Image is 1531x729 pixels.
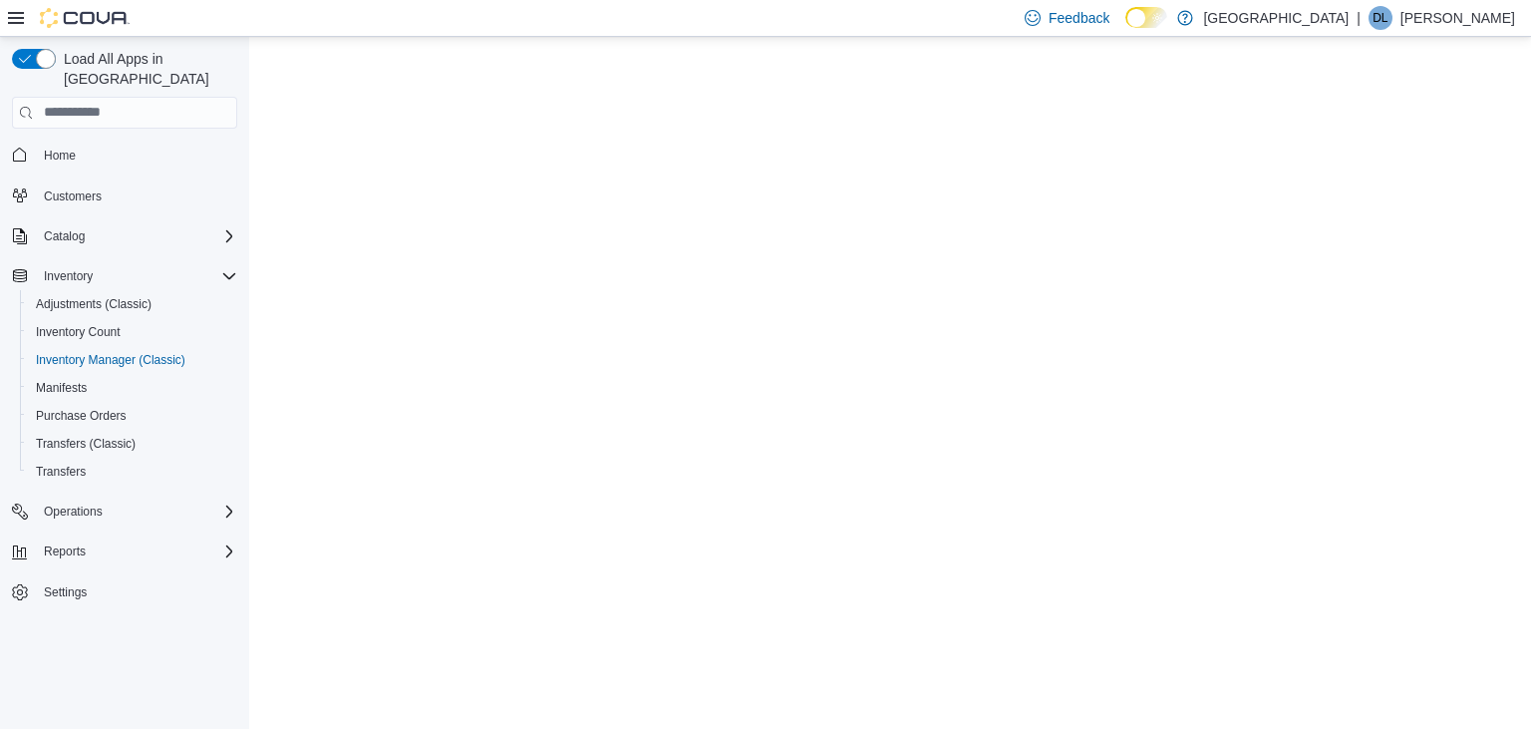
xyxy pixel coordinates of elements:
button: Settings [4,577,245,606]
span: Dark Mode [1125,28,1126,29]
span: Settings [44,584,87,600]
button: Catalog [36,224,93,248]
span: Customers [44,188,102,204]
span: Catalog [36,224,237,248]
span: Manifests [36,380,87,396]
span: Inventory [44,268,93,284]
span: Adjustments (Classic) [28,292,237,316]
a: Transfers [28,460,94,484]
button: Transfers [20,458,245,486]
span: Transfers (Classic) [36,436,136,452]
a: Home [36,144,84,168]
a: Purchase Orders [28,404,135,428]
button: Manifests [20,374,245,402]
nav: Complex example [12,133,237,659]
span: Inventory Manager (Classic) [28,348,237,372]
img: Cova [40,8,130,28]
span: Load All Apps in [GEOGRAPHIC_DATA] [56,49,237,89]
a: Inventory Count [28,320,129,344]
span: Purchase Orders [36,408,127,424]
button: Inventory [4,262,245,290]
a: Transfers (Classic) [28,432,144,456]
span: Purchase Orders [28,404,237,428]
span: Home [36,143,237,168]
a: Manifests [28,376,95,400]
span: Operations [36,500,237,524]
span: Transfers (Classic) [28,432,237,456]
span: Customers [36,183,237,208]
span: Feedback [1049,8,1109,28]
span: Transfers [36,464,86,480]
a: Customers [36,184,110,208]
span: Inventory Count [36,324,121,340]
span: Transfers [28,460,237,484]
button: Inventory [36,264,101,288]
span: Inventory Count [28,320,237,344]
a: Adjustments (Classic) [28,292,159,316]
a: Inventory Manager (Classic) [28,348,193,372]
a: Settings [36,580,95,604]
span: Adjustments (Classic) [36,296,152,312]
p: | [1357,6,1361,30]
button: Home [4,141,245,170]
span: Reports [36,540,237,563]
button: Transfers (Classic) [20,430,245,458]
button: Operations [36,500,111,524]
span: Manifests [28,376,237,400]
button: Reports [36,540,94,563]
div: Dayle Lewis [1369,6,1392,30]
span: Settings [36,579,237,604]
span: Home [44,148,76,164]
button: Reports [4,538,245,565]
button: Customers [4,182,245,210]
span: Inventory Manager (Classic) [36,352,185,368]
span: Inventory [36,264,237,288]
p: [GEOGRAPHIC_DATA] [1203,6,1349,30]
input: Dark Mode [1125,7,1167,28]
span: Operations [44,504,103,520]
span: Reports [44,544,86,559]
button: Inventory Manager (Classic) [20,346,245,374]
button: Catalog [4,222,245,250]
p: [PERSON_NAME] [1400,6,1515,30]
button: Inventory Count [20,318,245,346]
span: Catalog [44,228,85,244]
button: Adjustments (Classic) [20,290,245,318]
button: Purchase Orders [20,402,245,430]
span: DL [1373,6,1387,30]
button: Operations [4,498,245,526]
